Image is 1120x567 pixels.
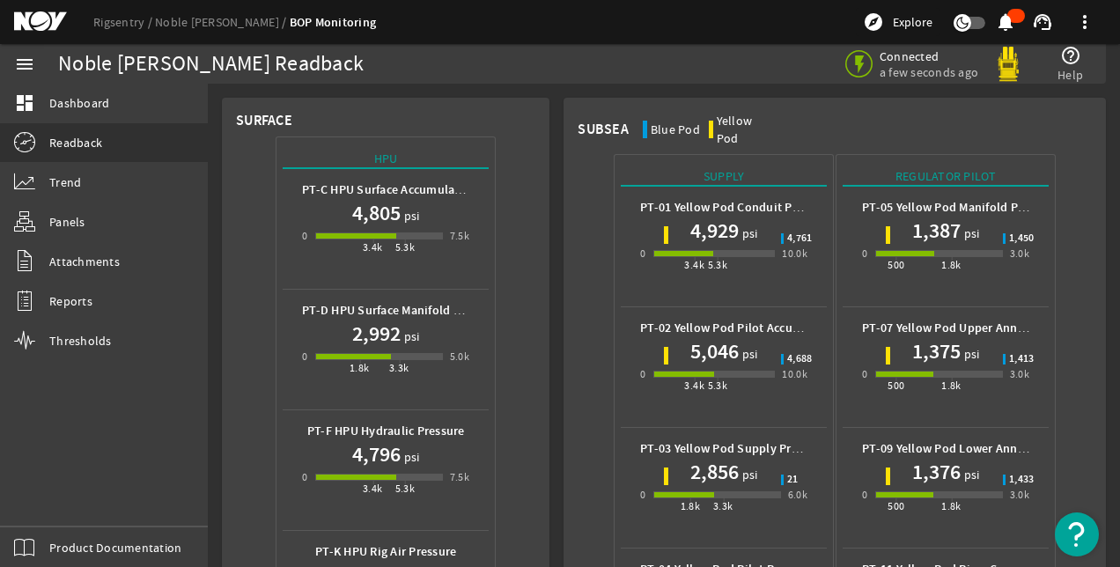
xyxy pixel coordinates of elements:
span: psi [961,345,980,363]
span: 1,413 [1009,354,1034,364]
mat-icon: support_agent [1032,11,1053,33]
div: 10.0k [782,365,807,383]
span: Explore [893,13,932,31]
span: 4,688 [787,354,812,364]
div: 1.8k [681,497,701,515]
span: psi [961,466,980,483]
span: Product Documentation [49,539,181,556]
div: Blue Pod [651,121,700,138]
button: Open Resource Center [1055,512,1099,556]
div: 1.8k [941,497,962,515]
span: Readback [49,134,102,151]
span: 21 [787,475,799,485]
div: Subsea [578,121,629,138]
h1: 4,796 [352,440,401,468]
b: PT-09 Yellow Pod Lower Annular Pilot Pressure [862,440,1119,457]
div: 0 [640,486,645,504]
b: PT-05 Yellow Pod Manifold Pilot Pressure [862,199,1087,216]
div: 3.0k [1010,486,1030,504]
span: 1,450 [1009,233,1034,244]
b: PT-D HPU Surface Manifold Pressure [302,302,501,319]
span: psi [961,225,980,242]
div: 5.3k [395,239,416,256]
span: psi [739,345,758,363]
span: Attachments [49,253,120,270]
b: PT-02 Yellow Pod Pilot Accumulator Pressure [640,320,888,336]
span: 1,433 [1009,475,1034,485]
div: 1.8k [941,256,962,274]
div: 0 [302,348,307,365]
mat-icon: help_outline [1060,45,1081,66]
a: BOP Monitoring [290,14,377,31]
b: PT-03 Yellow Pod Supply Pressure [640,440,827,457]
h1: 5,046 [690,337,739,365]
div: HPU [283,150,489,169]
button: Explore [856,8,939,36]
span: psi [739,225,758,242]
span: Dashboard [49,94,109,112]
h1: 1,375 [912,337,961,365]
b: PT-C HPU Surface Accumulator Pressure [302,181,521,198]
div: 7.5k [450,227,470,245]
div: 0 [302,468,307,486]
div: 1.8k [350,359,370,377]
div: 3.0k [1010,365,1030,383]
b: PT-01 Yellow Pod Conduit Pressure [640,199,832,216]
h1: 4,805 [352,199,401,227]
div: 0 [302,227,307,245]
b: PT-F HPU Hydraulic Pressure [307,423,465,439]
div: 5.0k [450,348,470,365]
h1: 1,376 [912,458,961,486]
div: 5.3k [708,256,728,274]
div: Surface [236,112,292,129]
div: Regulator Pilot [843,167,1049,187]
a: Noble [PERSON_NAME] [155,14,290,30]
div: 3.3k [713,497,733,515]
div: 3.3k [389,359,409,377]
h1: 2,992 [352,320,401,348]
span: Panels [49,213,85,231]
mat-icon: menu [14,54,35,75]
mat-icon: dashboard [14,92,35,114]
h1: 2,856 [690,458,739,486]
h1: 1,387 [912,217,961,245]
div: 1.8k [941,377,962,394]
div: 0 [862,486,867,504]
span: Reports [49,292,92,310]
span: Help [1057,66,1083,84]
div: 500 [888,377,904,394]
div: 3.4k [363,480,383,497]
b: PT-K HPU Rig Air Pressure [315,543,456,560]
span: Connected [880,48,978,64]
span: psi [401,328,420,345]
span: psi [401,448,420,466]
div: Yellow Pod [717,112,775,147]
div: 3.4k [684,377,704,394]
span: psi [401,207,420,225]
div: 500 [888,256,904,274]
div: 5.3k [395,480,416,497]
div: 3.4k [363,239,383,256]
div: Noble [PERSON_NAME] Readback [58,55,364,73]
mat-icon: explore [863,11,884,33]
a: Rigsentry [93,14,155,30]
div: 5.3k [708,377,728,394]
div: 0 [862,245,867,262]
span: a few seconds ago [880,64,978,80]
div: 0 [640,365,645,383]
div: 6.0k [788,486,808,504]
img: Yellowpod.svg [991,47,1026,82]
span: Trend [49,173,81,191]
button: more_vert [1064,1,1106,43]
div: Supply [621,167,827,187]
div: 10.0k [782,245,807,262]
div: 0 [862,365,867,383]
span: psi [739,466,758,483]
div: 3.4k [684,256,704,274]
div: 3.0k [1010,245,1030,262]
mat-icon: notifications [995,11,1016,33]
span: 4,761 [787,233,812,244]
div: 0 [640,245,645,262]
div: 500 [888,497,904,515]
b: PT-07 Yellow Pod Upper Annular Pilot Pressure [862,320,1119,336]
